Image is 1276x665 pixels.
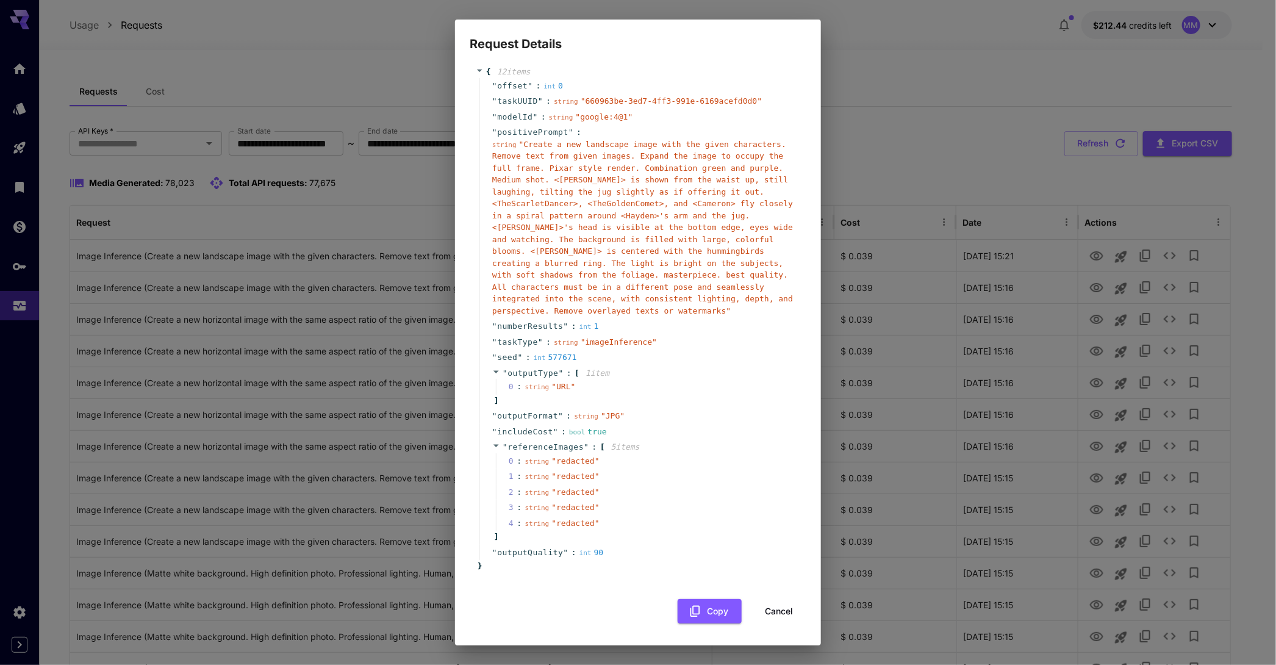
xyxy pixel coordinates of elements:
[586,368,609,378] span: 1 item
[497,351,517,364] span: seed
[509,381,525,393] span: 0
[581,337,657,347] span: " imageInference "
[525,473,550,481] span: string
[525,458,550,465] span: string
[551,456,599,465] span: " redacted "
[553,427,558,436] span: "
[546,95,551,107] span: :
[492,96,497,106] span: "
[538,96,543,106] span: "
[492,112,497,121] span: "
[549,113,573,121] span: string
[492,81,497,90] span: "
[584,442,589,451] span: "
[751,599,806,624] button: Cancel
[509,501,525,514] span: 3
[497,111,532,123] span: modelId
[600,441,605,453] span: [
[492,411,497,420] span: "
[517,486,522,498] div: :
[543,82,556,90] span: int
[497,80,528,92] span: offset
[561,426,566,438] span: :
[575,367,579,379] span: [
[551,503,599,512] span: " redacted "
[509,517,525,530] span: 4
[576,126,581,138] span: :
[551,472,599,481] span: " redacted "
[486,66,491,78] span: {
[568,128,573,137] span: "
[492,427,497,436] span: "
[574,412,598,420] span: string
[455,20,821,54] h2: Request Details
[579,547,604,559] div: 90
[492,548,497,557] span: "
[579,323,592,331] span: int
[592,441,597,453] span: :
[564,548,568,557] span: "
[509,470,525,483] span: 1
[518,353,523,362] span: "
[543,80,563,92] div: 0
[576,112,633,121] span: " google:4@1 "
[517,381,522,393] div: :
[509,486,525,498] span: 2
[534,354,546,362] span: int
[567,367,572,379] span: :
[526,351,531,364] span: :
[497,67,531,76] span: 12 item s
[476,560,482,572] span: }
[581,96,762,106] span: " 660963be-3ed7-4ff3-991e-6169acefd0d0 "
[601,411,625,420] span: " JPG "
[564,322,568,331] span: "
[497,336,538,348] span: taskType
[525,489,550,497] span: string
[579,320,599,332] div: 1
[569,428,586,436] span: bool
[554,339,578,347] span: string
[492,395,499,407] span: ]
[497,95,538,107] span: taskUUID
[497,410,558,422] span: outputFormat
[517,455,522,467] div: :
[503,442,507,451] span: "
[525,383,550,391] span: string
[569,426,607,438] div: true
[551,487,599,497] span: " redacted "
[492,140,793,315] span: " Create a new landscape image with the given characters. Remove text from given images. Expand t...
[611,442,640,451] span: 5 item s
[503,368,507,378] span: "
[534,351,577,364] div: 577671
[497,547,563,559] span: outputQuality
[525,504,550,512] span: string
[507,442,584,451] span: referenceImages
[517,517,522,530] div: :
[528,81,532,90] span: "
[551,382,575,391] span: " URL "
[558,411,563,420] span: "
[492,322,497,331] span: "
[497,426,553,438] span: includeCost
[497,126,568,138] span: positivePrompt
[559,368,564,378] span: "
[541,111,546,123] span: :
[517,470,522,483] div: :
[538,337,543,347] span: "
[572,547,576,559] span: :
[546,336,551,348] span: :
[567,410,572,422] span: :
[492,353,497,362] span: "
[492,531,499,543] span: ]
[525,520,550,528] span: string
[551,519,599,528] span: " redacted "
[497,320,563,332] span: numberResults
[517,501,522,514] div: :
[492,337,497,347] span: "
[492,128,497,137] span: "
[554,98,578,106] span: string
[507,368,558,378] span: outputType
[678,599,742,624] button: Copy
[492,141,517,149] span: string
[579,549,592,557] span: int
